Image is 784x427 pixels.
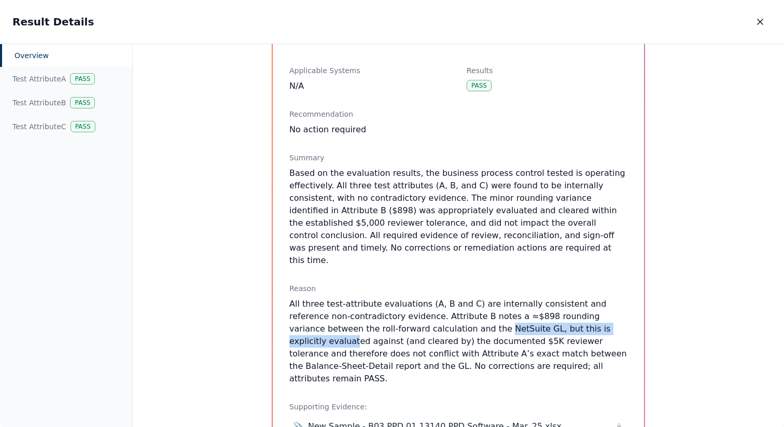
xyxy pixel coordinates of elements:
div: N/A [289,80,450,92]
div: Summary [289,153,627,163]
div: No action required [289,123,627,136]
div: Reason [289,283,627,294]
div: Pass [70,97,95,108]
h2: Result Details [12,15,94,29]
div: Recommendation [289,109,627,119]
div: Pass [71,121,95,132]
div: Results [467,65,627,76]
div: Supporting Evidence: [289,402,627,412]
div: Applicable Systems [289,65,450,76]
div: Pass [467,80,492,91]
p: Based on the evaluation results, the business process control tested is operating effectively. Al... [289,167,627,267]
div: Pass [70,73,95,85]
p: All three test-attribute evaluations (A, B and C) are internally consistent and reference non-con... [289,298,627,385]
